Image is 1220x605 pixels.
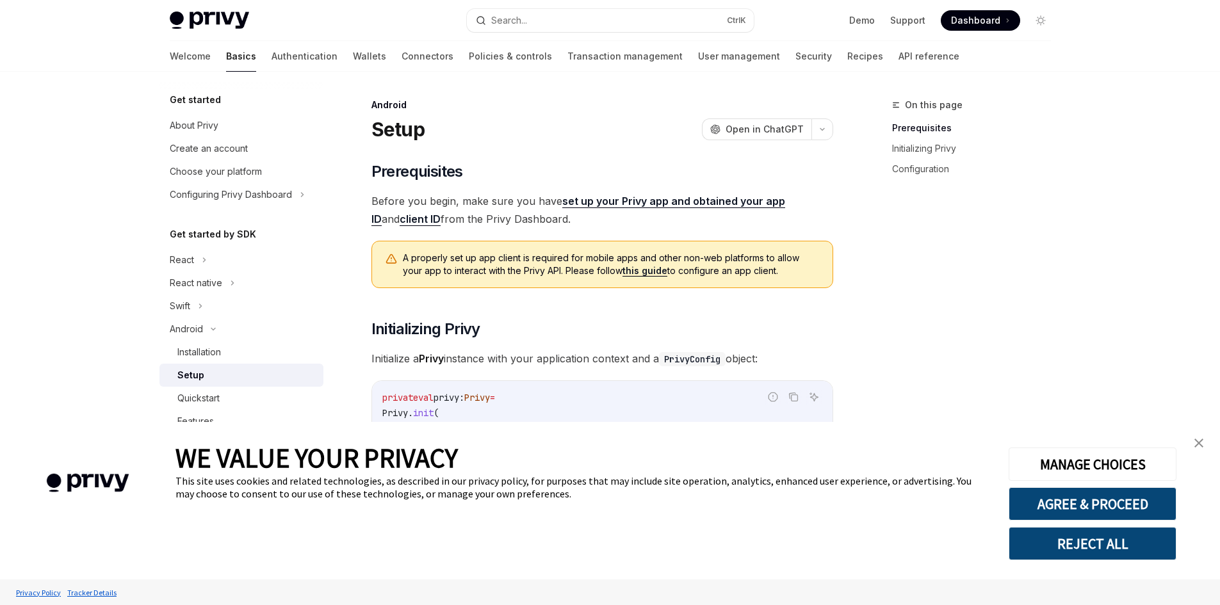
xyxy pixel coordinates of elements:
[371,99,833,111] div: Android
[175,474,989,500] div: This site uses cookies and related technologies, as described in our privacy policy, for purposes...
[371,350,833,367] span: Initialize a instance with your application context and a object:
[1009,448,1176,481] button: MANAGE CHOICES
[1186,430,1212,456] a: close banner
[159,410,323,433] a: Features
[622,265,667,277] a: this guide
[159,364,323,387] a: Setup
[847,41,883,72] a: Recipes
[806,389,822,405] button: Ask AI
[702,118,811,140] button: Open in ChatGPT
[170,187,292,202] div: Configuring Privy Dashboard
[567,41,683,72] a: Transaction management
[402,41,453,72] a: Connectors
[464,392,490,403] span: Privy
[899,41,959,72] a: API reference
[159,137,323,160] a: Create an account
[491,13,527,28] div: Search...
[698,41,780,72] a: User management
[226,41,256,72] a: Basics
[170,92,221,108] h5: Get started
[413,407,434,419] span: init
[1009,487,1176,520] button: AGREE & PROCEED
[385,253,398,266] svg: Warning
[371,192,833,228] span: Before you begin, make sure you have and from the Privy Dashboard.
[170,321,203,337] div: Android
[382,407,413,419] span: Privy.
[170,227,256,242] h5: Get started by SDK
[892,159,1061,179] a: Configuration
[941,10,1020,31] a: Dashboard
[170,41,211,72] a: Welcome
[170,141,248,156] div: Create an account
[175,441,458,474] span: WE VALUE YOUR PRIVACY
[469,41,552,72] a: Policies & controls
[1009,527,1176,560] button: REJECT ALL
[403,252,820,277] span: A properly set up app client is required for mobile apps and other non-web platforms to allow you...
[170,298,190,314] div: Swift
[419,352,444,365] strong: Privy
[951,14,1000,27] span: Dashboard
[371,118,425,141] h1: Setup
[1194,439,1203,448] img: close banner
[382,392,418,403] span: private
[659,352,726,366] code: PrivyConfig
[434,392,464,403] span: privy:
[371,319,480,339] span: Initializing Privy
[795,41,832,72] a: Security
[177,391,220,406] div: Quickstart
[170,252,194,268] div: React
[371,195,785,226] a: set up your Privy app and obtained your app ID
[905,97,963,113] span: On this page
[727,15,746,26] span: Ctrl K
[159,114,323,137] a: About Privy
[467,9,754,32] button: Search...CtrlK
[400,213,441,226] a: client ID
[1030,10,1051,31] button: Toggle dark mode
[159,160,323,183] a: Choose your platform
[159,341,323,364] a: Installation
[849,14,875,27] a: Demo
[890,14,925,27] a: Support
[785,389,802,405] button: Copy the contents from the code block
[892,138,1061,159] a: Initializing Privy
[726,123,804,136] span: Open in ChatGPT
[159,387,323,410] a: Quickstart
[177,414,214,429] div: Features
[765,389,781,405] button: Report incorrect code
[892,118,1061,138] a: Prerequisites
[418,392,434,403] span: val
[353,41,386,72] a: Wallets
[170,275,222,291] div: React native
[490,392,495,403] span: =
[19,455,156,511] img: company logo
[13,581,64,604] a: Privacy Policy
[64,581,120,604] a: Tracker Details
[434,407,439,419] span: (
[170,164,262,179] div: Choose your platform
[371,161,463,182] span: Prerequisites
[272,41,338,72] a: Authentication
[177,367,204,383] div: Setup
[170,12,249,29] img: light logo
[177,344,221,360] div: Installation
[170,118,218,133] div: About Privy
